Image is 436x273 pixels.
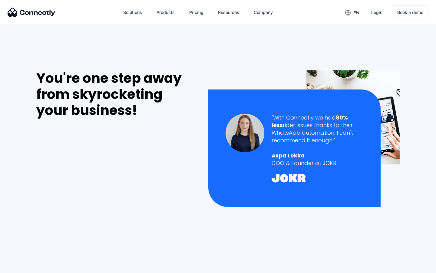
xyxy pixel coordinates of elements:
[36,126,127,265] iframe: Form 0
[189,8,203,17] div: Pricing
[123,8,142,17] div: Solutions
[157,8,175,17] div: Products
[371,8,382,17] div: Login
[272,152,305,159] strong: Aspa Lekka
[6,262,36,271] aside: Language selected: English
[8,8,55,17] img: Connectly Logo
[392,5,428,19] a: Book a demo
[353,8,359,17] div: en
[272,114,363,144] div: "With Connectly we had rider issues thanks to their WhatsApp automation. I can't recommend it eno...
[254,8,273,17] div: Company
[36,70,196,118] div: You're one step away from skyrocketing your business!
[218,8,239,17] div: Resources
[272,114,348,129] strong: 80% less
[366,5,387,20] a: Login
[12,262,36,271] ul: Language list
[184,5,208,20] a: Pricing
[272,159,363,167] div: COO & Founder at JOKR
